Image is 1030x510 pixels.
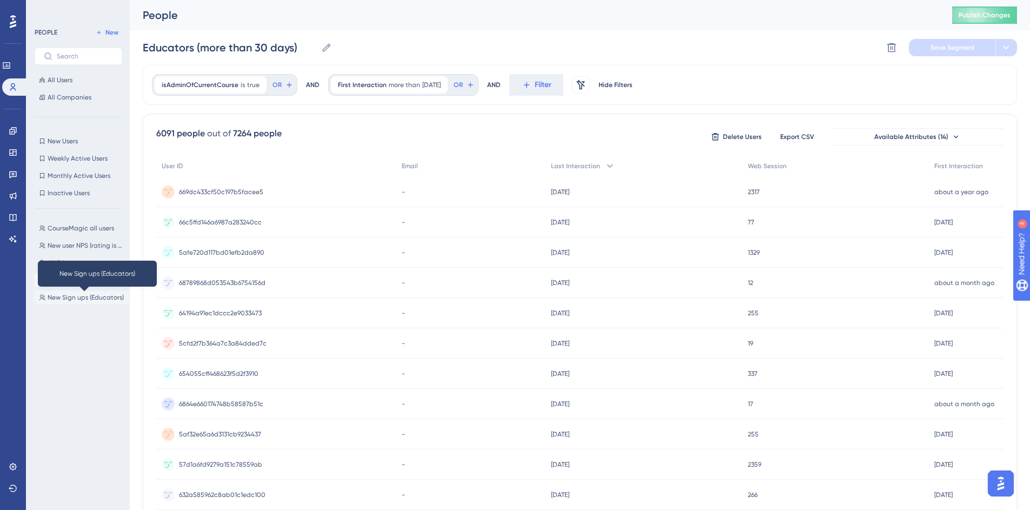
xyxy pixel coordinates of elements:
[402,248,405,257] span: -
[48,241,124,250] span: New user NPS (rating is greater than 5)
[748,218,754,227] span: 77
[179,400,263,408] span: 6864e660174748b58587b51c
[48,293,124,302] span: New Sign ups (Educators)
[402,400,405,408] span: -
[934,430,953,438] time: [DATE]
[105,28,118,37] span: New
[57,52,113,60] input: Search
[402,369,405,378] span: -
[934,162,983,170] span: First Interaction
[551,162,600,170] span: Last Interaction
[934,340,953,347] time: [DATE]
[934,218,953,226] time: [DATE]
[389,81,420,89] span: more than
[402,218,405,227] span: -
[156,127,205,140] div: 6091 people
[179,430,261,439] span: 5af32e65a6d3131cb9234437
[179,188,263,196] span: 669dc433cf50c197b5facee5
[48,93,91,102] span: All Companies
[25,3,68,16] span: Need Help?
[748,309,759,317] span: 255
[748,460,761,469] span: 2359
[874,133,948,141] span: Available Attributes (14)
[535,78,551,91] span: Filter
[162,162,183,170] span: User ID
[748,369,757,378] span: 337
[402,491,405,499] span: -
[402,430,405,439] span: -
[179,279,265,287] span: 68789868d053543b6754156d
[48,154,108,163] span: Weekly Active Users
[487,74,501,96] div: AND
[934,400,994,408] time: about a month ago
[599,81,633,89] span: Hide Filters
[934,188,988,196] time: about a year ago
[75,5,78,14] div: 4
[780,133,814,141] span: Export CSV
[748,339,753,348] span: 19
[273,81,282,89] span: OR
[709,128,763,145] button: Delete Users
[271,76,295,94] button: OR
[551,491,569,499] time: [DATE]
[748,430,759,439] span: 255
[934,309,953,317] time: [DATE]
[748,162,787,170] span: Web Session
[748,400,753,408] span: 17
[551,309,569,317] time: [DATE]
[48,137,78,145] span: New Users
[454,81,463,89] span: OR
[551,249,569,256] time: [DATE]
[748,188,760,196] span: 2317
[92,26,122,39] button: New
[934,461,953,468] time: [DATE]
[179,369,258,378] span: 654055cff468623f5d2f3910
[551,188,569,196] time: [DATE]
[551,400,569,408] time: [DATE]
[35,291,129,304] button: New Sign ups (Educators)
[909,39,995,56] button: Save Segment
[35,274,129,287] button: Educators (more than 30 days)
[723,133,762,141] span: Delete Users
[162,81,238,89] span: isAdminOfCurrentCourse
[551,279,569,287] time: [DATE]
[402,460,405,469] span: -
[48,171,110,180] span: Monthly Active Users
[35,152,122,165] button: Weekly Active Users
[35,222,129,235] button: CourseMagic all users
[179,248,264,257] span: 5afe720d117bd01efb2da890
[179,309,262,317] span: 64194a91ec1dccc2e9033473
[551,430,569,438] time: [DATE]
[931,43,975,52] span: Save Segment
[934,491,953,499] time: [DATE]
[35,169,122,182] button: Monthly Active Users
[748,491,757,499] span: 266
[35,187,122,200] button: Inactive Users
[48,76,72,84] span: All Users
[241,81,245,89] span: is
[402,279,405,287] span: -
[422,81,441,89] span: [DATE]
[985,467,1017,500] iframe: UserGuiding AI Assistant Launcher
[179,491,265,499] span: 632a585962c8ab01c1edc100
[402,162,418,170] span: Email
[35,28,57,37] div: PEOPLE
[179,339,267,348] span: 5cfd2f7b364a7c3a84dded7c
[402,188,405,196] span: -
[35,256,129,269] button: All Educators
[934,249,953,256] time: [DATE]
[551,461,569,468] time: [DATE]
[35,239,129,252] button: New user NPS (rating is greater than 5)
[179,460,262,469] span: 57d1a6fd9279a151c78559ab
[233,127,282,140] div: 7264 people
[402,309,405,317] span: -
[35,135,122,148] button: New Users
[598,76,633,94] button: Hide Filters
[551,340,569,347] time: [DATE]
[959,11,1011,19] span: Publish Changes
[952,6,1017,24] button: Publish Changes
[551,370,569,377] time: [DATE]
[934,279,994,287] time: about a month ago
[207,127,231,140] div: out of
